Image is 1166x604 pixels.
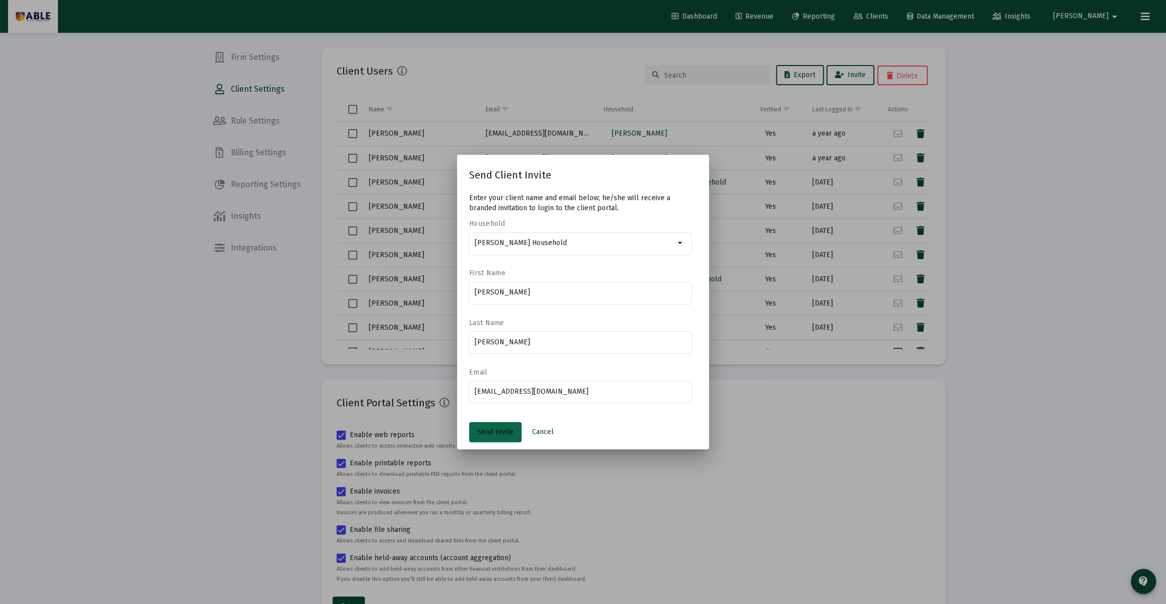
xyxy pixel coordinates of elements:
label: Last Name [469,319,687,327]
p: Enter your client name and email below; he/she will receive a branded invitation to login to the ... [469,193,697,213]
label: Email [469,368,687,377]
label: Household [469,219,687,228]
input: Select a Household [475,239,675,247]
button: Cancel [524,422,562,442]
span: Cancel [532,428,554,436]
div: Send Client Invite [469,167,697,183]
label: First Name [469,269,687,277]
mat-icon: arrow_drop_down [675,237,687,249]
span: Send Invite [477,428,513,436]
button: Send Invite [469,422,522,442]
